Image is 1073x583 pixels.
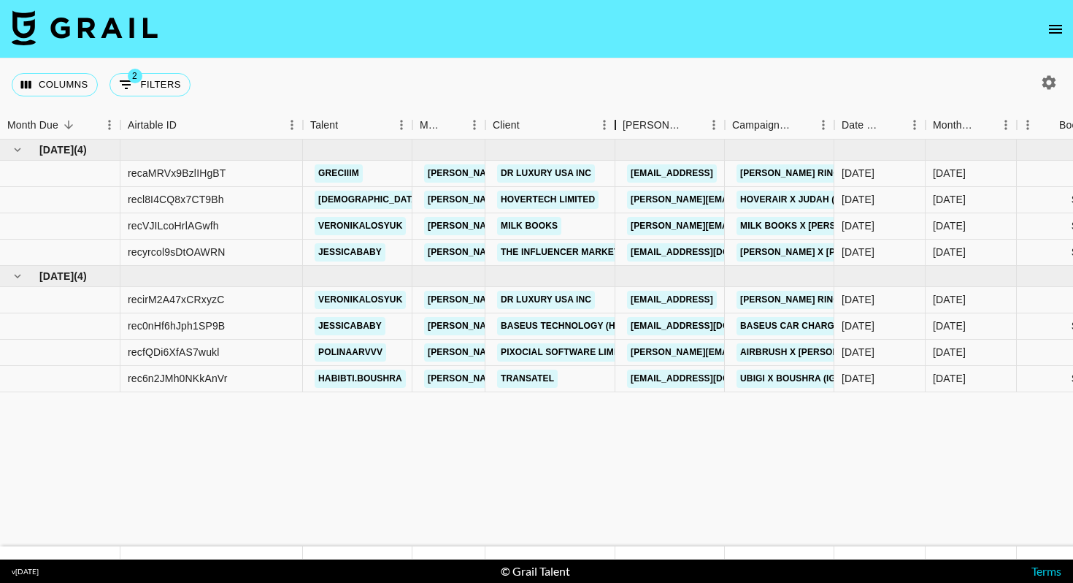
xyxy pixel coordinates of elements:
[497,370,558,388] a: Transatel
[424,317,662,335] a: [PERSON_NAME][EMAIL_ADDRESS][DOMAIN_NAME]
[627,164,717,183] a: [EMAIL_ADDRESS]
[315,191,424,209] a: [DEMOGRAPHIC_DATA]
[842,245,874,259] div: 10/07/2025
[424,164,662,183] a: [PERSON_NAME][EMAIL_ADDRESS][DOMAIN_NAME]
[493,111,520,140] div: Client
[933,371,966,386] div: Jul '25
[933,192,966,207] div: Aug '25
[933,111,974,140] div: Month Due
[39,269,74,283] span: [DATE]
[842,218,874,233] div: 11/07/2025
[737,164,950,183] a: [PERSON_NAME] Ring x [GEOGRAPHIC_DATA]
[627,370,791,388] a: [EMAIL_ADDRESS][DOMAIN_NAME]
[737,370,915,388] a: Ubigi x Boushra (IG + TT, 3 Stories)
[485,111,615,140] div: Client
[109,73,191,96] button: Show filters
[520,115,540,135] button: Sort
[464,114,485,136] button: Menu
[128,192,224,207] div: recl8I4CQ8x7CT9Bh
[627,343,940,362] a: [PERSON_NAME][EMAIL_ADDRESS][PERSON_NAME][DOMAIN_NAME]
[128,166,226,180] div: recaMRVx9BzlIHgBT
[703,114,725,136] button: Menu
[128,245,226,259] div: recyrcol9sDtOAWRN
[627,191,865,209] a: [PERSON_NAME][EMAIL_ADDRESS][DOMAIN_NAME]
[615,111,725,140] div: Booker
[128,371,228,386] div: rec6n2JMh0NKkAnVr
[128,292,224,307] div: recirM2A47xCRxyzC
[904,114,926,136] button: Menu
[315,291,406,309] a: veronikalosyuk
[497,243,683,262] a: The Influencer Marketing Factory
[424,370,662,388] a: [PERSON_NAME][EMAIL_ADDRESS][DOMAIN_NAME]
[7,266,28,286] button: hide children
[842,345,874,359] div: 15/07/2025
[1031,564,1061,578] a: Terms
[842,111,883,140] div: Date Created
[315,243,385,262] a: jessicababy
[926,111,1017,140] div: Month Due
[7,140,28,160] button: hide children
[7,111,58,140] div: Month Due
[315,343,386,362] a: polinaarvvv
[12,10,158,45] img: Grail Talent
[338,115,358,135] button: Sort
[627,291,717,309] a: [EMAIL_ADDRESS]
[281,114,303,136] button: Menu
[497,343,638,362] a: Pixocial Software Limited
[842,192,874,207] div: 10/07/2025
[834,111,926,140] div: Date Created
[315,164,363,183] a: greciiim
[58,115,79,135] button: Sort
[933,319,966,333] div: Jul '25
[497,164,595,183] a: DR LUXURY USA INC
[974,115,995,135] button: Sort
[737,343,877,362] a: AirBrush x [PERSON_NAME]
[497,291,595,309] a: DR LUXURY USA INC
[391,114,412,136] button: Menu
[497,191,599,209] a: HOVERTECH LIMITED
[883,115,904,135] button: Sort
[995,114,1017,136] button: Menu
[792,115,812,135] button: Sort
[310,111,338,140] div: Talent
[497,317,685,335] a: BASEUS TECHNOLOGY (HK) CO. LIMITED
[412,111,485,140] div: Manager
[842,166,874,180] div: 15/05/2025
[1017,114,1039,136] button: Menu
[933,345,966,359] div: Jul '25
[933,166,966,180] div: Aug '25
[593,114,615,136] button: Menu
[812,114,834,136] button: Menu
[39,142,74,157] span: [DATE]
[1041,15,1070,44] button: open drawer
[842,292,874,307] div: 16/06/2025
[501,564,570,579] div: © Grail Talent
[424,217,662,235] a: [PERSON_NAME][EMAIL_ADDRESS][DOMAIN_NAME]
[315,317,385,335] a: jessicababy
[128,69,142,83] span: 2
[497,217,561,235] a: Milk Books
[128,319,225,333] div: rec0nHf6hJph1SP9B
[1039,115,1059,135] button: Sort
[424,191,662,209] a: [PERSON_NAME][EMAIL_ADDRESS][DOMAIN_NAME]
[12,567,39,576] div: v [DATE]
[933,218,966,233] div: Aug '25
[737,243,954,262] a: [PERSON_NAME] x [PERSON_NAME] (1 TikTok)
[12,73,98,96] button: Select columns
[443,115,464,135] button: Sort
[842,371,874,386] div: 23/07/2025
[424,291,662,309] a: [PERSON_NAME][EMAIL_ADDRESS][DOMAIN_NAME]
[74,142,87,157] span: ( 4 )
[424,243,662,262] a: [PERSON_NAME][EMAIL_ADDRESS][DOMAIN_NAME]
[74,269,87,283] span: ( 4 )
[99,114,120,136] button: Menu
[303,111,412,140] div: Talent
[732,111,792,140] div: Campaign (Type)
[737,291,953,309] a: [PERSON_NAME] Ring x [PERSON_NAME] (1IG)
[737,217,967,235] a: Milk Books x [PERSON_NAME] (1 Reel + Story)
[842,319,874,333] div: 29/07/2025
[315,217,406,235] a: veronikalosyuk
[315,370,406,388] a: habibti.boushra
[627,217,940,235] a: [PERSON_NAME][EMAIL_ADDRESS][PERSON_NAME][DOMAIN_NAME]
[128,111,177,140] div: Airtable ID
